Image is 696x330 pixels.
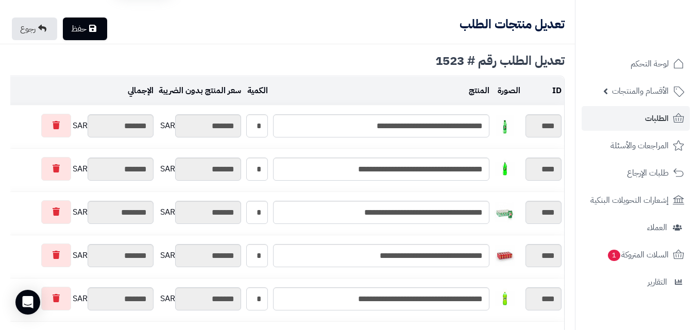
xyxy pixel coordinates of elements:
[648,275,667,289] span: التقارير
[460,15,565,33] b: تعديل منتجات الطلب
[495,159,515,179] img: 1747541306-e6e5e2d5-9b67-463e-b81b-59a02ee4-40x40.jpg
[159,158,241,181] div: SAR
[647,220,667,235] span: العملاء
[3,77,156,105] td: الإجمالي
[582,133,690,158] a: المراجعات والأسئلة
[15,290,40,315] div: Open Intercom Messenger
[270,77,492,105] td: المنتج
[159,201,241,224] div: SAR
[582,215,690,240] a: العملاء
[5,244,154,267] div: SAR
[159,244,241,267] div: SAR
[5,157,154,181] div: SAR
[582,242,690,267] a: السلات المتروكة1
[495,245,515,266] img: 1747542077-4f066927-1750-4e9d-9c34-ff2f7387-40x40.jpg
[5,287,154,310] div: SAR
[5,114,154,137] div: SAR
[495,115,515,136] img: 1747540828-789ab214-413e-4ccd-b32f-1699f0bc-40x40.jpg
[156,77,244,105] td: سعر المنتج بدون الضريبة
[590,193,669,207] span: إشعارات التحويلات البنكية
[610,138,669,153] span: المراجعات والأسئلة
[645,111,669,126] span: الطلبات
[582,106,690,131] a: الطلبات
[495,202,515,222] img: 1747541646-d22b4615-4733-4316-a704-1f6af0fe-40x40.jpg
[582,188,690,213] a: إشعارات التحويلات البنكية
[159,114,241,137] div: SAR
[612,84,669,98] span: الأقسام والمنتجات
[159,287,241,310] div: SAR
[495,288,515,309] img: 1747544486-c60db756-6ee7-44b0-a7d4-ec449800-40x40.jpg
[582,161,690,185] a: طلبات الإرجاع
[608,250,620,261] span: 1
[5,200,154,224] div: SAR
[582,270,690,294] a: التقارير
[627,166,669,180] span: طلبات الإرجاع
[492,77,523,105] td: الصورة
[607,248,669,262] span: السلات المتروكة
[63,18,107,40] a: حفظ
[12,18,57,40] a: رجوع
[582,51,690,76] a: لوحة التحكم
[244,77,270,105] td: الكمية
[523,77,564,105] td: ID
[631,57,669,71] span: لوحة التحكم
[10,55,565,67] div: تعديل الطلب رقم # 1523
